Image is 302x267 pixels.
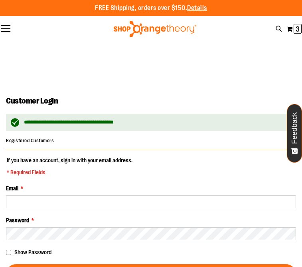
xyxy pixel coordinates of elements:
img: Shop Orangetheory [113,21,197,37]
strong: Registered Customers [6,138,54,143]
span: 3 [296,25,300,33]
p: FREE Shipping, orders over $150. [95,4,207,13]
span: Show Password [14,249,51,255]
legend: If you have an account, sign in with your email address. [6,156,133,176]
span: Email [6,185,18,191]
span: Feedback [291,112,298,144]
span: * Required Fields [7,168,132,176]
span: Customer Login [6,96,58,106]
span: Password [6,217,29,223]
button: Feedback - Show survey [287,104,302,163]
a: Details [187,4,207,12]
